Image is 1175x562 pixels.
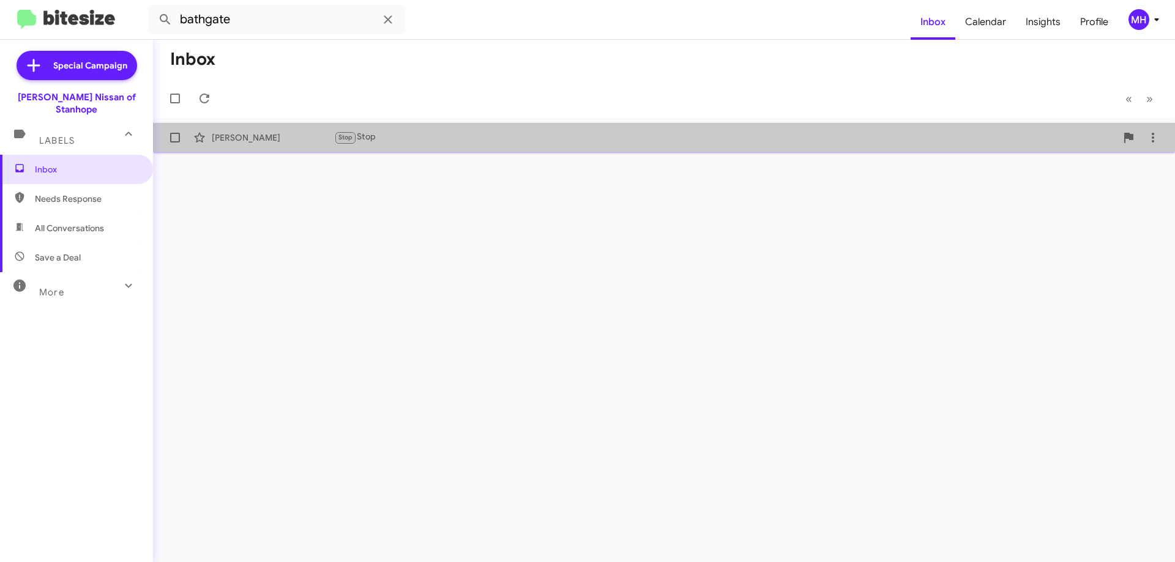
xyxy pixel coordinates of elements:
[1118,9,1162,30] button: MH
[1146,91,1153,106] span: »
[17,51,137,80] a: Special Campaign
[39,135,75,146] span: Labels
[212,131,334,144] div: [PERSON_NAME]
[1128,9,1149,30] div: MH
[148,5,405,34] input: Search
[170,50,215,69] h1: Inbox
[35,251,81,264] span: Save a Deal
[53,59,127,72] span: Special Campaign
[1139,86,1160,111] button: Next
[35,193,139,205] span: Needs Response
[1016,4,1070,40] a: Insights
[1125,91,1132,106] span: «
[911,4,955,40] a: Inbox
[1070,4,1118,40] a: Profile
[1119,86,1160,111] nav: Page navigation example
[338,133,353,141] span: Stop
[334,130,1116,144] div: Stop
[35,163,139,176] span: Inbox
[39,287,64,298] span: More
[955,4,1016,40] a: Calendar
[35,222,104,234] span: All Conversations
[1118,86,1140,111] button: Previous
